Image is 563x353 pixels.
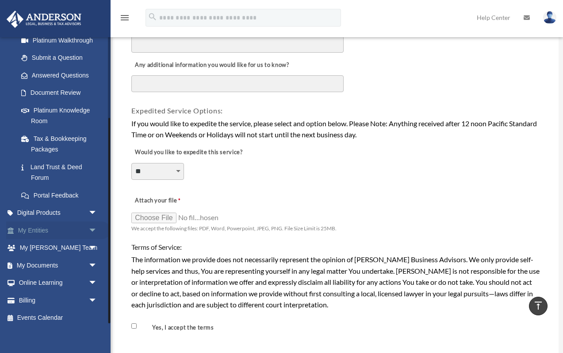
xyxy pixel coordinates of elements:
[12,66,111,84] a: Answered Questions
[543,11,556,24] img: User Pic
[131,106,223,115] span: Expedited Service Options:
[6,291,111,309] a: Billingarrow_drop_down
[88,239,106,257] span: arrow_drop_down
[6,309,111,327] a: Events Calendar
[88,221,106,240] span: arrow_drop_down
[88,204,106,222] span: arrow_drop_down
[138,323,217,332] label: Yes, I accept the terms
[529,297,548,315] a: vertical_align_top
[12,84,106,102] a: Document Review
[6,256,111,274] a: My Documentsarrow_drop_down
[4,11,84,28] img: Anderson Advisors Platinum Portal
[131,118,540,140] div: If you would like to expedite the service, please select and option below. Please Note: Anything ...
[12,101,111,130] a: Platinum Knowledge Room
[131,242,540,252] h4: Terms of Service:
[131,146,245,159] label: Would you like to expedite this service?
[6,204,111,222] a: Digital Productsarrow_drop_down
[88,274,106,292] span: arrow_drop_down
[119,12,130,23] i: menu
[131,225,337,232] span: We accept the following files: PDF, Word, Powerpoint, JPEG, PNG. File Size Limit is 25MB.
[533,300,544,311] i: vertical_align_top
[12,158,111,186] a: Land Trust & Deed Forum
[131,194,220,207] label: Attach your file
[119,16,130,23] a: menu
[12,31,111,49] a: Platinum Walkthrough
[88,291,106,310] span: arrow_drop_down
[12,186,111,204] a: Portal Feedback
[6,221,111,239] a: My Entitiesarrow_drop_down
[148,12,157,22] i: search
[131,59,291,71] label: Any additional information you would like for us to know?
[12,130,111,158] a: Tax & Bookkeeping Packages
[12,49,111,67] a: Submit a Question
[131,254,540,310] div: The information we provide does not necessarily represent the opinion of [PERSON_NAME] Business A...
[88,256,106,275] span: arrow_drop_down
[6,239,111,257] a: My [PERSON_NAME] Teamarrow_drop_down
[6,274,111,292] a: Online Learningarrow_drop_down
